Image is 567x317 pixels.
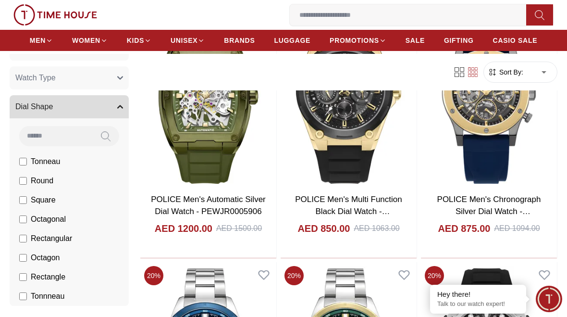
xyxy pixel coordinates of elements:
[297,222,350,235] h4: AED 850.00
[224,32,255,49] a: BRANDS
[444,36,474,45] span: GIFTING
[330,32,386,49] a: PROMOTIONS
[493,32,538,49] a: CASIO SALE
[421,14,557,188] img: POLICE Men's Chronograph Silver Dial Watch - PEWJQ0006406
[19,254,27,262] input: Octagon
[13,4,97,25] img: ...
[30,36,46,45] span: MEN
[497,67,523,77] span: Sort By:
[19,292,27,300] input: Tonnneau
[493,36,538,45] span: CASIO SALE
[19,273,27,281] input: Rectangle
[274,36,310,45] span: LUGGAGE
[438,222,490,235] h4: AED 875.00
[31,233,72,244] span: Rectangular
[437,300,519,308] p: Talk to our watch expert!
[19,235,27,242] input: Rectangular
[151,195,266,216] a: POLICE Men's Automatic Silver Dial Watch - PEWJR0005906
[444,32,474,49] a: GIFTING
[171,36,197,45] span: UNISEX
[140,14,276,188] img: POLICE Men's Automatic Silver Dial Watch - PEWJR0005906
[31,194,56,206] span: Square
[31,271,65,283] span: Rectangle
[127,36,144,45] span: KIDS
[216,223,262,234] div: AED 1500.00
[425,266,444,285] span: 20 %
[31,252,60,264] span: Octagon
[31,156,60,167] span: Tonneau
[171,32,205,49] a: UNISEX
[437,195,541,228] a: POLICE Men's Chronograph Silver Dial Watch - PEWJQ0006406
[406,32,425,49] a: SALE
[72,32,108,49] a: WOMEN
[536,286,562,312] div: Chat Widget
[330,36,379,45] span: PROMOTIONS
[10,95,129,118] button: Dial Shape
[144,266,163,285] span: 20 %
[31,175,53,187] span: Round
[354,223,399,234] div: AED 1063.00
[31,214,66,225] span: Octagonal
[406,36,425,45] span: SALE
[15,72,56,84] span: Watch Type
[284,266,304,285] span: 20 %
[19,158,27,165] input: Tonneau
[31,291,64,302] span: Tonnneau
[488,67,523,77] button: Sort By:
[72,36,100,45] span: WOMEN
[274,32,310,49] a: LUGGAGE
[19,177,27,185] input: Round
[19,196,27,204] input: Square
[224,36,255,45] span: BRANDS
[30,32,53,49] a: MEN
[15,101,53,113] span: Dial Shape
[494,223,540,234] div: AED 1094.00
[437,290,519,299] div: Hey there!
[281,14,417,188] img: POLICE Men's Multi Function Black Dial Watch - PEWJQ2203241
[155,222,212,235] h4: AED 1200.00
[19,216,27,223] input: Octagonal
[295,195,402,228] a: POLICE Men's Multi Function Black Dial Watch - PEWJQ2203241
[10,66,129,89] button: Watch Type
[127,32,151,49] a: KIDS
